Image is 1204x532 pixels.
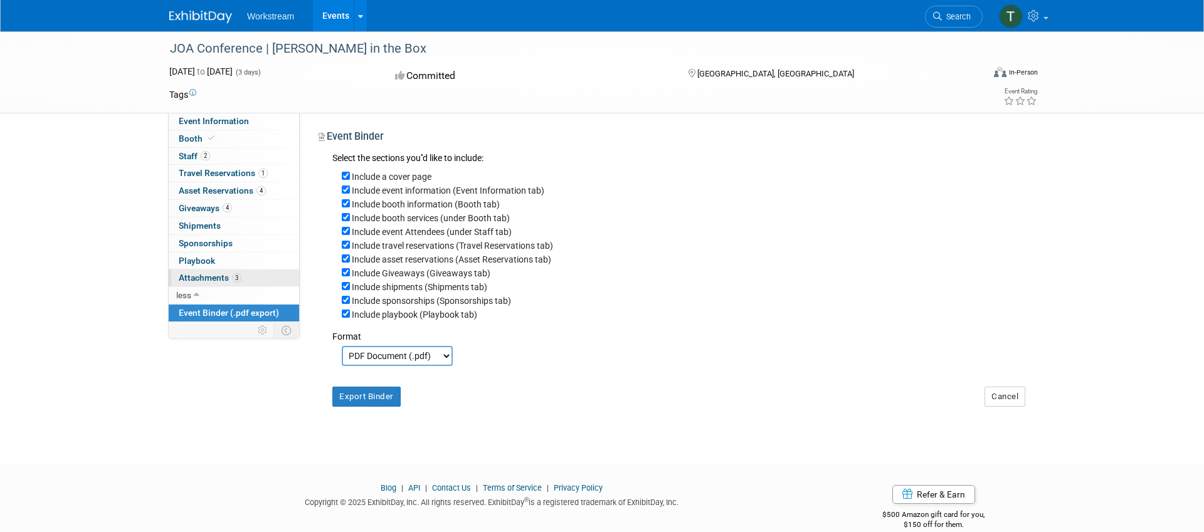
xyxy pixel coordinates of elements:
[169,235,299,252] a: Sponsorships
[398,483,406,493] span: |
[208,135,214,142] i: Booth reservation complete
[352,227,512,237] label: Include event Attendees (under Staff tab)
[352,172,431,182] label: Include a cover page
[1008,68,1038,77] div: In-Person
[432,483,471,493] a: Contact Us
[252,322,274,338] td: Personalize Event Tab Strip
[247,11,294,21] span: Workstream
[169,494,814,508] div: Copyright © 2025 ExhibitDay, Inc. All rights reserved. ExhibitDay is a registered trademark of Ex...
[554,483,603,493] a: Privacy Policy
[169,130,299,147] a: Booth
[179,221,221,231] span: Shipments
[352,185,544,196] label: Include event information (Event Information tab)
[256,186,266,196] span: 4
[319,130,1025,148] div: Event Binder
[892,485,975,504] a: Refer & Earn
[166,38,964,60] div: JOA Conference | [PERSON_NAME] in the Box
[994,67,1006,77] img: Format-Inperson.png
[179,273,241,283] span: Attachments
[232,273,241,283] span: 3
[352,199,500,209] label: Include booth information (Booth tab)
[179,151,210,161] span: Staff
[985,387,1025,407] button: Cancel
[169,200,299,217] a: Giveaways4
[179,116,249,126] span: Event Information
[169,253,299,269] a: Playbook
[258,169,268,178] span: 1
[408,483,420,493] a: API
[169,217,299,234] a: Shipments
[169,11,232,23] img: ExhibitDay
[1003,88,1037,95] div: Event Rating
[332,321,1025,343] div: Format
[179,308,279,318] span: Event Binder (.pdf export)
[169,66,233,76] span: [DATE] [DATE]
[179,256,215,266] span: Playbook
[169,113,299,130] a: Event Information
[697,69,854,78] span: [GEOGRAPHIC_DATA], [GEOGRAPHIC_DATA]
[274,322,300,338] td: Toggle Event Tabs
[332,152,1025,166] div: Select the sections you''d like to include:
[352,254,551,264] label: Include asset reservations (Asset Reservations tab)
[352,296,511,306] label: Include sponsorships (Sponsorships tab)
[169,165,299,182] a: Travel Reservations1
[169,88,196,101] td: Tags
[925,6,983,28] a: Search
[179,168,268,178] span: Travel Reservations
[179,203,232,213] span: Giveaways
[391,65,668,87] div: Committed
[332,387,401,407] button: Export Binder
[223,203,232,212] span: 4
[352,282,487,292] label: Include shipments (Shipments tab)
[999,4,1023,28] img: Tanner Michaelis
[483,483,542,493] a: Terms of Service
[352,310,477,320] label: Include playbook (Playbook tab)
[235,68,261,76] span: (3 days)
[169,182,299,199] a: Asset Reservations4
[169,287,299,304] a: less
[352,213,510,223] label: Include booth services (under Booth tab)
[201,151,210,160] span: 2
[909,65,1038,84] div: Event Format
[169,269,299,286] a: Attachments3
[473,483,481,493] span: |
[169,305,299,321] a: Event Binder (.pdf export)
[833,501,1035,530] div: $500 Amazon gift card for you,
[352,268,490,278] label: Include Giveaways (Giveaways tab)
[942,12,971,21] span: Search
[524,496,529,503] sup: ®
[352,241,553,251] label: Include travel reservations (Travel Reservations tab)
[833,519,1035,530] div: $150 off for them.
[179,185,266,196] span: Asset Reservations
[179,133,217,143] span: Booth
[422,483,430,493] span: |
[176,290,191,300] span: less
[381,483,396,493] a: Blog
[195,66,207,76] span: to
[544,483,552,493] span: |
[169,148,299,165] a: Staff2
[179,238,233,248] span: Sponsorships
